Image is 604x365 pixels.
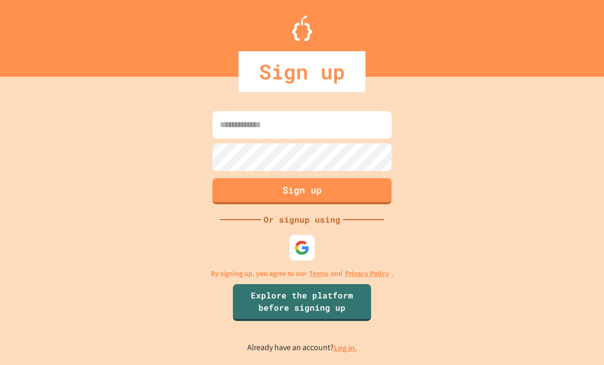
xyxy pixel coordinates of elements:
[294,240,310,255] img: google-icon.svg
[292,15,312,41] img: Logo.svg
[334,342,357,353] a: Log in.
[345,268,389,279] a: Privacy Policy
[239,51,365,92] div: Sign up
[247,341,357,354] p: Already have an account?
[211,268,394,279] p: By signing up, you agree to our and .
[233,284,371,321] a: Explore the platform before signing up
[261,213,343,226] div: Or signup using
[309,268,328,279] a: Terms
[212,178,392,204] button: Sign up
